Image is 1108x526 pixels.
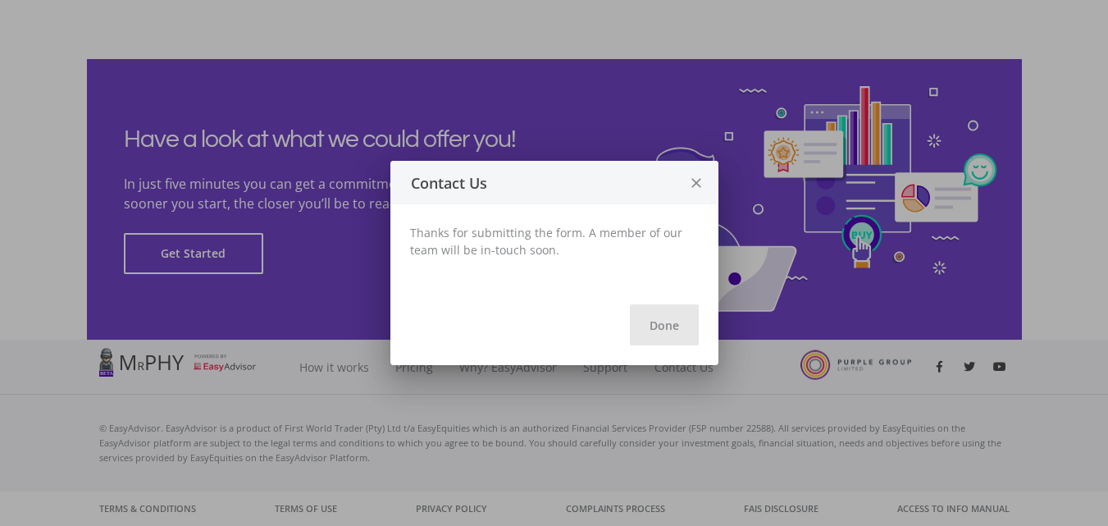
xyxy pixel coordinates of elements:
[410,224,699,258] p: Thanks for submitting the form. A member of our team will be in-touch soon.
[390,161,718,365] ee-modal: Contact Us
[390,172,675,194] div: Contact Us
[630,304,699,345] button: Done
[688,162,704,205] i: close
[675,161,718,204] button: close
